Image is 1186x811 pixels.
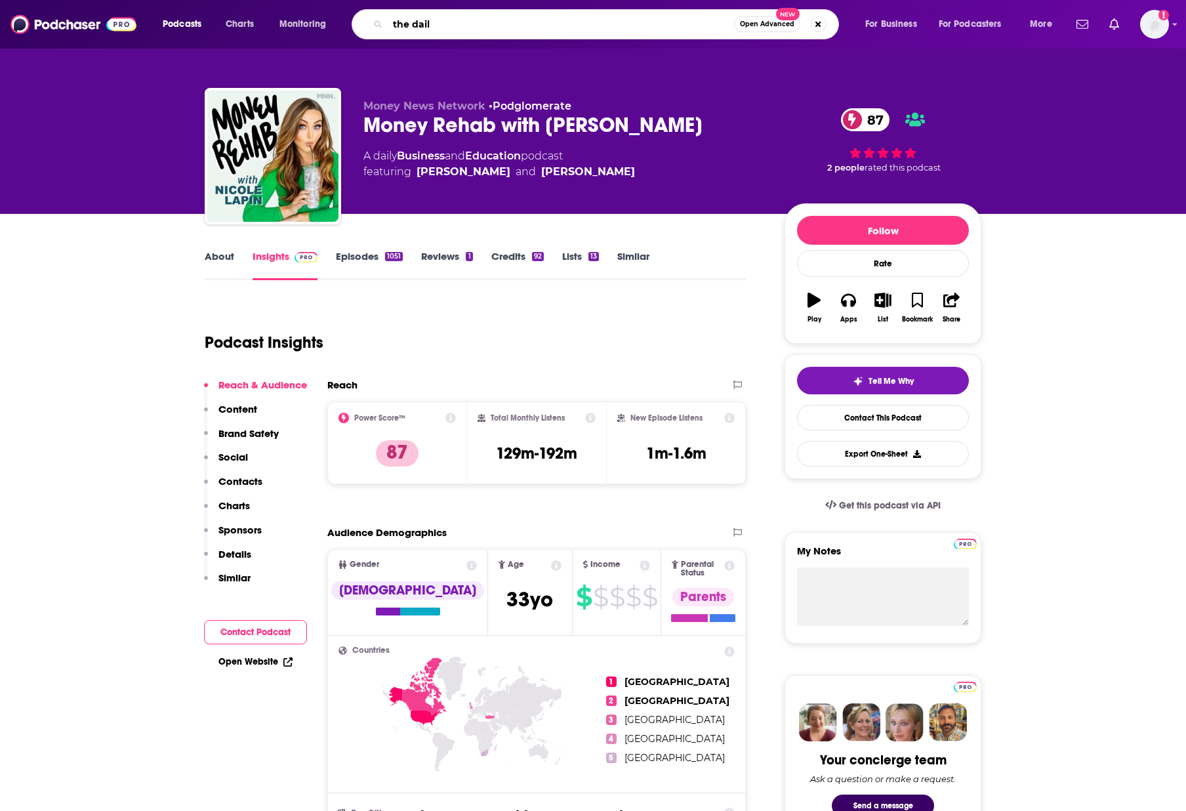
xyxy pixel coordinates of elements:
[1071,13,1094,35] a: Show notifications dropdown
[163,15,201,33] span: Podcasts
[827,163,865,173] span: 2 people
[797,441,969,467] button: Export One-Sheet
[815,489,951,522] a: Get this podcast via API
[491,413,565,423] h2: Total Monthly Listens
[217,14,262,35] a: Charts
[331,581,484,600] div: [DEMOGRAPHIC_DATA]
[204,548,251,572] button: Details
[10,12,136,37] img: Podchaser - Follow, Share and Rate Podcasts
[218,524,262,536] p: Sponsors
[939,15,1002,33] span: For Podcasters
[854,108,890,131] span: 87
[253,250,317,280] a: InsightsPodchaser Pro
[218,427,279,440] p: Brand Safety
[935,284,969,331] button: Share
[869,376,914,386] span: Tell Me Why
[672,588,734,606] div: Parents
[218,499,250,512] p: Charts
[624,714,725,726] span: [GEOGRAPHIC_DATA]
[734,16,800,32] button: Open AdvancedNew
[204,620,307,644] button: Contact Podcast
[593,587,608,608] span: $
[350,560,379,569] span: Gender
[954,682,977,692] img: Podchaser Pro
[508,560,524,569] span: Age
[352,646,390,655] span: Countries
[153,14,218,35] button: open menu
[617,250,649,280] a: Similar
[820,752,947,768] div: Your concierge team
[421,250,472,280] a: Reviews1
[376,440,419,467] p: 87
[465,150,521,162] a: Education
[576,587,592,608] span: $
[886,703,924,741] img: Jules Profile
[207,91,338,222] a: Money Rehab with Nicole Lapin
[489,100,571,112] span: •
[1140,10,1169,39] button: Show profile menu
[445,150,465,162] span: and
[856,14,933,35] button: open menu
[609,587,624,608] span: $
[205,250,234,280] a: About
[842,703,880,741] img: Barbara Profile
[624,676,729,688] span: [GEOGRAPHIC_DATA]
[797,545,969,568] label: My Notes
[630,413,703,423] h2: New Episode Listens
[1140,10,1169,39] img: User Profile
[930,14,1021,35] button: open menu
[853,376,863,386] img: tell me why sparkle
[865,163,941,173] span: rated this podcast
[336,250,403,280] a: Episodes1051
[363,164,635,180] span: featuring
[354,413,405,423] h2: Power Score™
[841,108,890,131] a: 87
[954,680,977,692] a: Pro website
[516,164,536,180] span: and
[562,250,599,280] a: Lists13
[218,656,293,667] a: Open Website
[364,9,851,39] div: Search podcasts, credits, & more...
[532,252,544,261] div: 92
[606,676,617,687] span: 1
[218,572,251,584] p: Similar
[831,284,865,331] button: Apps
[279,15,326,33] span: Monitoring
[839,500,941,511] span: Get this podcast via API
[902,316,933,323] div: Bookmark
[681,560,722,577] span: Parental Status
[218,451,248,463] p: Social
[327,379,358,391] h2: Reach
[204,475,262,499] button: Contacts
[417,164,510,180] a: Nicole Lapin
[943,316,960,323] div: Share
[646,444,706,463] h3: 1m-1.6m
[624,695,729,707] span: [GEOGRAPHIC_DATA]
[204,451,248,475] button: Social
[878,316,888,323] div: List
[626,587,641,608] span: $
[797,405,969,430] a: Contact This Podcast
[363,148,635,180] div: A daily podcast
[954,537,977,549] a: Pro website
[740,21,794,28] span: Open Advanced
[799,703,837,741] img: Sydney Profile
[466,252,472,261] div: 1
[865,15,917,33] span: For Business
[866,284,900,331] button: List
[606,734,617,744] span: 4
[808,316,821,323] div: Play
[1104,13,1124,35] a: Show notifications dropdown
[327,526,447,539] h2: Audience Demographics
[506,587,553,612] span: 33 yo
[226,15,254,33] span: Charts
[388,14,734,35] input: Search podcasts, credits, & more...
[204,572,251,596] button: Similar
[642,587,657,608] span: $
[204,379,307,403] button: Reach & Audience
[588,252,599,261] div: 13
[270,14,343,35] button: open menu
[900,284,934,331] button: Bookmark
[606,696,617,706] span: 2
